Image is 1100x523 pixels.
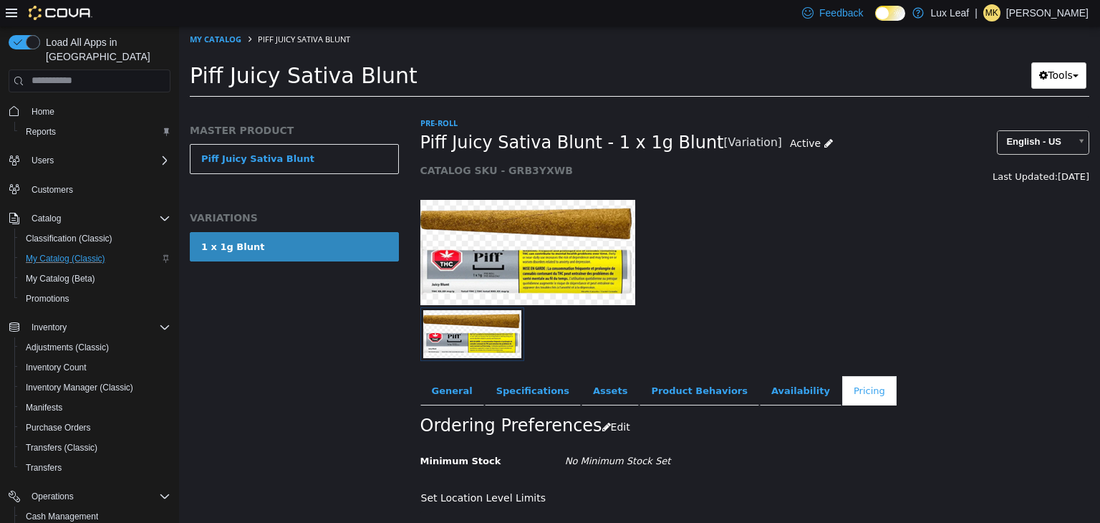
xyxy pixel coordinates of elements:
[20,123,62,140] a: Reports
[32,184,73,196] span: Customers
[14,289,176,309] button: Promotions
[26,210,67,227] button: Catalog
[241,173,456,279] img: 150
[20,270,101,287] a: My Catalog (Beta)
[852,36,907,62] button: Tools
[545,111,603,123] small: [Variation]
[26,342,109,353] span: Adjustments (Classic)
[814,145,879,155] span: Last Updated:
[975,4,978,21] p: |
[26,273,95,284] span: My Catalog (Beta)
[26,253,105,264] span: My Catalog (Classic)
[3,486,176,507] button: Operations
[241,138,738,150] h5: CATALOG SKU - GRB3YXWB
[819,6,863,20] span: Feedback
[26,402,62,413] span: Manifests
[20,459,170,476] span: Transfers
[20,359,170,376] span: Inventory Count
[3,208,176,229] button: Catalog
[20,379,170,396] span: Inventory Manager (Classic)
[26,442,97,454] span: Transfers (Classic)
[581,350,662,380] a: Availability
[1006,4,1089,21] p: [PERSON_NAME]
[14,122,176,142] button: Reports
[26,511,98,522] span: Cash Management
[32,491,74,502] span: Operations
[423,388,458,413] button: Edit
[26,152,170,169] span: Users
[20,339,170,356] span: Adjustments (Classic)
[931,4,970,21] p: Lux Leaf
[32,106,54,117] span: Home
[241,350,305,380] a: General
[26,152,59,169] button: Users
[26,210,170,227] span: Catalog
[14,378,176,398] button: Inventory Manager (Classic)
[26,462,62,474] span: Transfers
[611,111,642,123] span: Active
[20,270,170,287] span: My Catalog (Beta)
[29,6,92,20] img: Cova
[32,155,54,166] span: Users
[818,104,910,128] a: English - US
[14,358,176,378] button: Inventory Count
[11,7,62,18] a: My Catalog
[40,35,170,64] span: Load All Apps in [GEOGRAPHIC_DATA]
[306,350,402,380] a: Specifications
[20,230,118,247] a: Classification (Classic)
[11,117,220,148] a: Piff Juicy Sativa Blunt
[20,399,68,416] a: Manifests
[20,419,170,436] span: Purchase Orders
[386,429,492,440] i: No Minimum Stock Set
[14,418,176,438] button: Purchase Orders
[20,419,97,436] a: Purchase Orders
[22,213,85,228] div: 1 x 1g Blunt
[26,488,79,505] button: Operations
[241,459,375,485] button: Set Location Level Limits
[26,181,170,198] span: Customers
[20,399,170,416] span: Manifests
[20,290,75,307] a: Promotions
[32,213,61,224] span: Catalog
[14,398,176,418] button: Manifests
[3,150,176,171] button: Users
[26,422,91,433] span: Purchase Orders
[11,185,220,198] h5: VARIATIONS
[26,488,170,505] span: Operations
[14,458,176,478] button: Transfers
[875,6,905,21] input: Dark Mode
[3,101,176,122] button: Home
[26,293,69,304] span: Promotions
[14,269,176,289] button: My Catalog (Beta)
[11,37,238,62] span: Piff Juicy Sativa Blunt
[20,123,170,140] span: Reports
[20,230,170,247] span: Classification (Classic)
[20,459,67,476] a: Transfers
[26,319,170,336] span: Inventory
[241,105,545,128] span: Piff Juicy Sativa Blunt - 1 x 1g Blunt
[20,379,139,396] a: Inventory Manager (Classic)
[26,102,170,120] span: Home
[14,337,176,358] button: Adjustments (Classic)
[26,233,112,244] span: Classification (Classic)
[14,229,176,249] button: Classification (Classic)
[879,145,910,155] span: [DATE]
[402,350,460,380] a: Assets
[26,382,133,393] span: Inventory Manager (Classic)
[983,4,1000,21] div: Melissa Kuefler
[241,429,322,440] span: Minimum Stock
[3,179,176,200] button: Customers
[20,439,170,456] span: Transfers (Classic)
[241,494,421,517] h2: Quantity By Location
[26,103,60,120] a: Home
[32,322,67,333] span: Inventory
[26,362,87,373] span: Inventory Count
[20,339,115,356] a: Adjustments (Classic)
[20,359,92,376] a: Inventory Count
[985,4,998,21] span: MK
[79,7,171,18] span: Piff Juicy Sativa Blunt
[20,250,111,267] a: My Catalog (Classic)
[20,290,170,307] span: Promotions
[241,91,279,102] a: Pre-Roll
